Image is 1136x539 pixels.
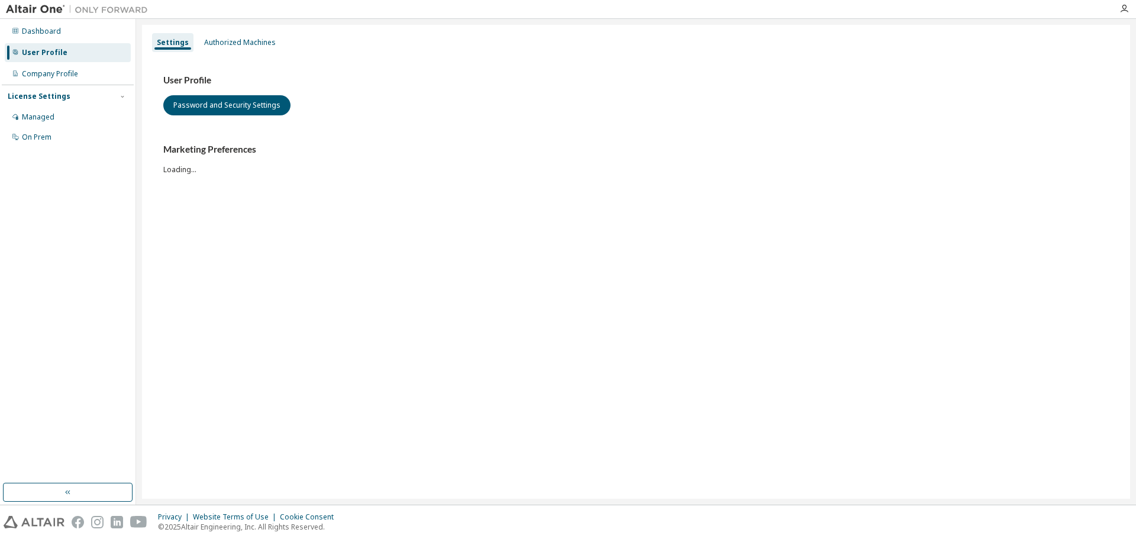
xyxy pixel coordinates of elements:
button: Password and Security Settings [163,95,291,115]
p: © 2025 Altair Engineering, Inc. All Rights Reserved. [158,522,341,532]
div: Privacy [158,512,193,522]
img: linkedin.svg [111,516,123,528]
div: Authorized Machines [204,38,276,47]
div: Cookie Consent [280,512,341,522]
div: Dashboard [22,27,61,36]
div: Company Profile [22,69,78,79]
img: instagram.svg [91,516,104,528]
div: License Settings [8,92,70,101]
div: Loading... [163,144,1109,174]
div: Managed [22,112,54,122]
div: Settings [157,38,189,47]
div: On Prem [22,133,51,142]
img: facebook.svg [72,516,84,528]
div: Website Terms of Use [193,512,280,522]
div: User Profile [22,48,67,57]
h3: User Profile [163,75,1109,86]
img: Altair One [6,4,154,15]
img: altair_logo.svg [4,516,64,528]
h3: Marketing Preferences [163,144,1109,156]
img: youtube.svg [130,516,147,528]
